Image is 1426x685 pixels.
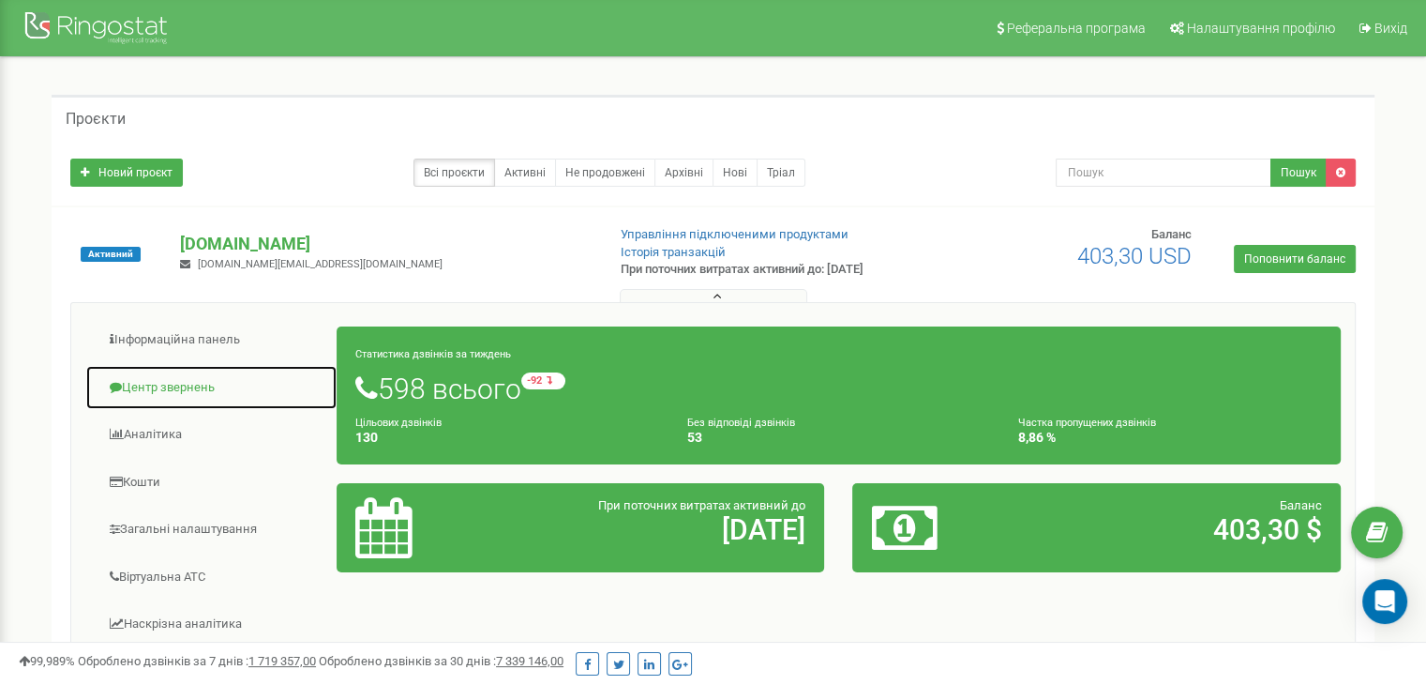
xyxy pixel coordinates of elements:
small: -92 [521,373,565,389]
h4: 53 [687,431,991,445]
div: Open Intercom Messenger [1362,579,1407,624]
a: Віртуальна АТС [85,555,338,601]
h4: 8,86 % [1018,431,1322,445]
a: Аналiтика [85,412,338,458]
h5: Проєкти [66,111,126,128]
a: Управління підключеними продуктами [621,227,848,241]
small: Без відповіді дзвінків [687,417,795,429]
a: Загальні налаштування [85,507,338,553]
span: Баланс [1151,227,1192,241]
small: Статистика дзвінків за тиждень [355,348,511,360]
span: Баланс [1280,498,1322,512]
span: При поточних витратах активний до [598,498,805,512]
p: [DOMAIN_NAME] [180,232,590,256]
span: 99,989% [19,654,75,668]
span: 403,30 USD [1077,243,1192,269]
span: Налаштування профілю [1187,21,1335,36]
a: Тріал [757,159,805,187]
u: 7 339 146,00 [496,654,563,668]
span: Вихід [1374,21,1407,36]
a: Активні [494,159,556,187]
input: Пошук [1056,159,1271,187]
span: Активний [81,247,141,262]
small: Цільових дзвінків [355,417,442,429]
a: Наскрізна аналітика [85,601,338,647]
span: Реферальна програма [1007,21,1146,36]
a: Поповнити баланс [1234,245,1356,273]
h1: 598 всього [355,373,1322,404]
span: Оброблено дзвінків за 30 днів : [319,654,563,668]
a: Архівні [654,159,713,187]
a: Історія транзакцій [621,245,726,259]
h2: [DATE] [515,514,805,545]
h2: 403,30 $ [1031,514,1322,545]
a: Кошти [85,460,338,506]
h4: 130 [355,431,659,445]
a: Всі проєкти [413,159,495,187]
small: Частка пропущених дзвінків [1018,417,1156,429]
u: 1 719 357,00 [248,654,316,668]
button: Пошук [1270,159,1327,187]
a: Не продовжені [555,159,655,187]
a: Нові [713,159,758,187]
span: [DOMAIN_NAME][EMAIL_ADDRESS][DOMAIN_NAME] [198,258,443,270]
a: Інформаційна панель [85,317,338,363]
span: Оброблено дзвінків за 7 днів : [78,654,316,668]
a: Центр звернень [85,365,338,411]
p: При поточних витратах активний до: [DATE] [621,261,921,279]
a: Новий проєкт [70,159,183,187]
